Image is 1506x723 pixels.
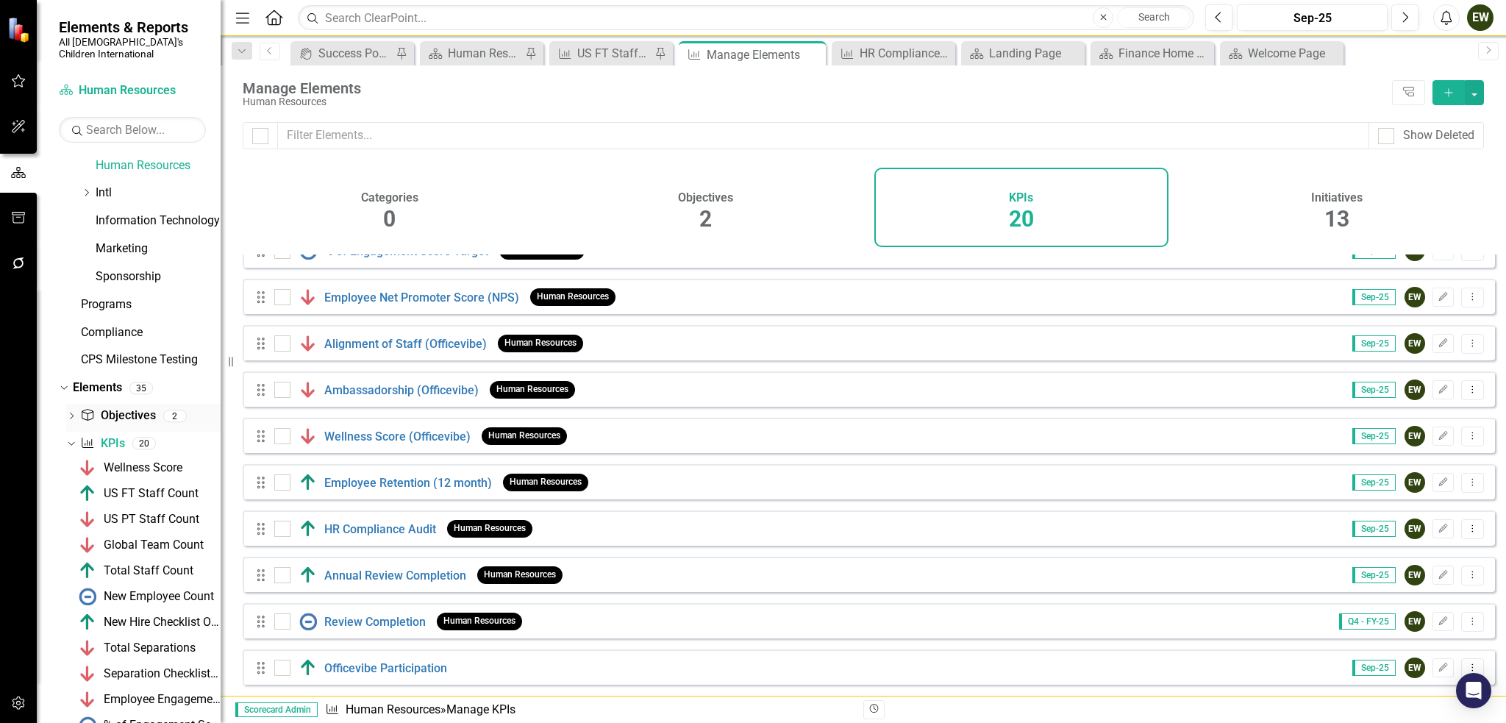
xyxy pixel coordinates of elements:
a: Elements [73,380,122,396]
div: New Employee Count [104,590,214,603]
img: Above Target [299,566,317,584]
img: Below Plan [299,335,317,352]
a: Total Staff Count [75,559,193,583]
span: Human Resources [503,474,588,491]
img: Above Target [299,520,317,538]
a: US FT Staff Count [553,44,651,63]
img: Below Plan [299,288,317,306]
a: Global Team Count [75,533,204,557]
span: Q4 - FY-25 [1339,613,1396,630]
img: Below Plan [79,510,96,528]
a: Success Portal [294,44,392,63]
div: EW [1405,333,1425,354]
div: Employee Engagement Score [104,693,221,706]
span: Human Resources [437,613,522,630]
div: Total Staff Count [104,564,193,577]
img: No Information [299,613,317,630]
div: Finance Home Page [1118,44,1210,63]
a: Compliance [81,324,221,341]
span: Sep-25 [1352,660,1396,676]
button: EW [1467,4,1493,31]
img: Below Plan [79,691,96,708]
a: Wellness Score [75,456,182,480]
span: Scorecard Admin [235,702,318,717]
small: All [DEMOGRAPHIC_DATA]'s Children International [59,36,206,60]
a: US FT Staff Count [75,482,199,505]
div: US FT Staff Count [104,487,199,500]
input: Search Below... [59,117,206,143]
div: EW [1405,658,1425,678]
button: Sep-25 [1237,4,1388,31]
div: 35 [129,382,153,394]
img: Below Plan [79,459,96,477]
img: Below Plan [79,665,96,683]
input: Search ClearPoint... [298,5,1194,31]
div: Welcome Page [1248,44,1340,63]
span: Search [1138,11,1170,23]
a: Programs [81,296,221,313]
a: Human Resources [96,157,221,174]
a: Employee Net Promoter Score (NPS) [324,291,519,304]
img: Above Target [79,485,96,502]
span: 13 [1324,206,1349,232]
div: Human Resources [448,44,521,63]
img: Below Plan [79,639,96,657]
img: Above Target [79,562,96,580]
a: Human Resources [424,44,521,63]
span: Sep-25 [1352,428,1396,444]
span: Sep-25 [1352,289,1396,305]
span: 2 [699,206,712,232]
div: Human Resources [243,96,1385,107]
div: Success Portal [318,44,392,63]
div: » Manage KPIs [325,702,852,719]
button: Search [1117,7,1191,28]
h4: Objectives [678,191,733,204]
span: Elements & Reports [59,18,206,36]
h4: Initiatives [1311,191,1363,204]
div: EW [1405,287,1425,307]
div: EW [1405,611,1425,632]
a: Officevibe Participation [324,661,447,675]
a: Information Technology [96,213,221,229]
a: Marketing [96,241,221,257]
img: Below Plan [299,381,317,399]
a: Review Completion [324,615,426,629]
span: Human Resources [447,520,532,537]
span: Sep-25 [1352,521,1396,537]
img: Below Plan [299,427,317,445]
a: Sponsorship [96,268,221,285]
a: Objectives [80,407,155,424]
a: Ambassadorship (Officevibe) [324,383,479,397]
a: Separation Checklists Outstanding [75,662,221,685]
input: Filter Elements... [277,122,1369,149]
div: Landing Page [989,44,1081,63]
div: HR Compliance Audit [860,44,952,63]
a: Intl [96,185,221,202]
span: Human Resources [482,427,567,444]
a: US PT Staff Count [75,507,199,531]
a: Human Resources [59,82,206,99]
span: Human Resources [530,288,615,305]
a: Welcome Page [1224,44,1340,63]
div: US FT Staff Count [577,44,651,63]
div: Global Team Count [104,538,204,552]
div: US PT Staff Count [104,513,199,526]
span: Sep-25 [1352,382,1396,398]
a: KPIs [80,435,124,452]
div: Manage Elements [243,80,1385,96]
a: CPS Milestone Testing [81,352,221,368]
span: Sep-25 [1352,335,1396,352]
img: ClearPoint Strategy [7,17,33,43]
div: Show Deleted [1403,127,1474,144]
span: 20 [1009,206,1034,232]
span: Human Resources [498,335,583,352]
a: HR Compliance Audit [835,44,952,63]
span: Sep-25 [1352,567,1396,583]
div: Sep-25 [1242,10,1382,27]
a: Human Resources [346,702,440,716]
a: Alignment of Staff (Officevibe) [324,337,487,351]
span: Human Resources [490,381,575,398]
div: EW [1405,426,1425,446]
a: New Hire Checklist Outstanding [75,610,221,634]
